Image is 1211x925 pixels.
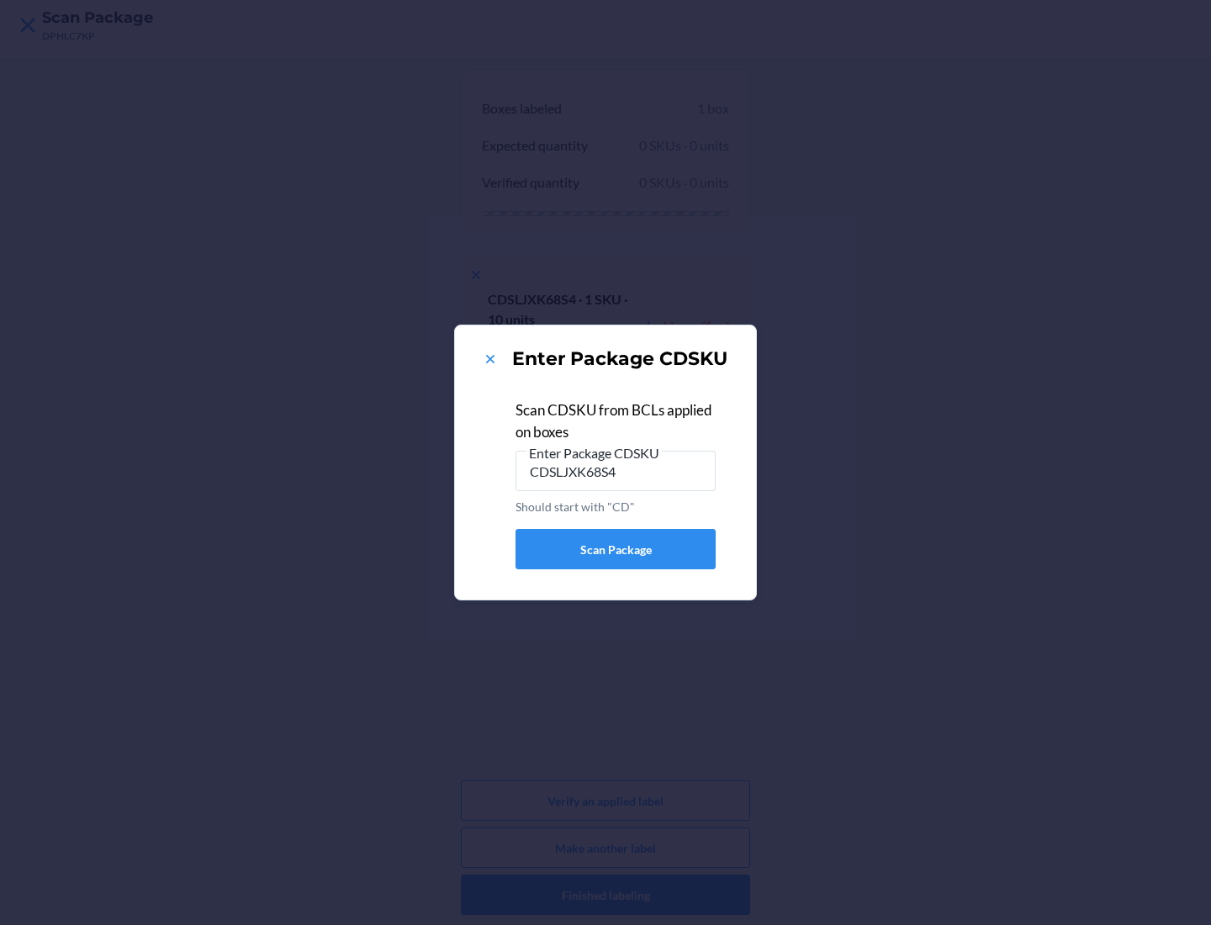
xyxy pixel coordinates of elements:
div: Scan CDSKU from BCLs applied on boxes [516,399,716,442]
p: Should start with "CD" [516,498,716,515]
input: Enter Package CDSKUShould start with "CD" [516,451,716,491]
h2: Enter Package CDSKU [512,346,727,373]
span: Enter Package CDSKU [526,445,662,462]
button: Scan Package [516,529,716,569]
